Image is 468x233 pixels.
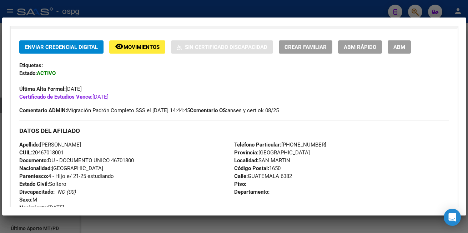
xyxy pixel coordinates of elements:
span: Crear Familiar [285,44,327,50]
span: SAN MARTIN [234,157,290,164]
span: anses y cert ok 08/25 [190,106,279,114]
strong: Nacionalidad: [19,165,52,172]
span: ABM Rápido [344,44,376,50]
span: DU - DOCUMENTO UNICO 46701800 [19,157,134,164]
strong: Última Alta Formal: [19,86,66,92]
strong: Etiquetas: [19,62,43,69]
button: Movimientos [109,40,165,54]
span: Sin Certificado Discapacidad [185,44,267,50]
span: GUATEMALA 6382 [234,173,292,179]
strong: Discapacitado: [19,189,55,195]
span: 20467018001 [19,149,64,156]
strong: Código Postal: [234,165,269,172]
span: [DATE] [19,204,64,211]
span: [DATE] [19,86,82,92]
strong: Documento: [19,157,48,164]
strong: Departamento: [234,189,270,195]
span: Soltero [19,181,66,187]
button: Enviar Credencial Digital [19,40,104,54]
strong: Certificado de Estudios Vence: [19,94,92,100]
strong: Comentario OS: [190,107,227,114]
span: Migración Padrón Completo SSS el [DATE] 14:44:45 [19,106,190,114]
strong: Apellido: [19,142,40,148]
strong: ACTIVO [37,70,56,76]
span: 4 - Hijo e/ 21-25 estudiando [19,173,114,179]
div: Open Intercom Messenger [444,209,461,226]
strong: Estado: [19,70,37,76]
span: [GEOGRAPHIC_DATA] [19,165,103,172]
h3: DATOS DEL AFILIADO [19,127,449,135]
strong: Nacimiento: [19,204,48,211]
mat-icon: remove_red_eye [115,42,124,51]
span: Enviar Credencial Digital [25,44,98,50]
strong: Piso: [234,181,246,187]
strong: Sexo: [19,197,32,203]
span: Movimientos [124,44,160,50]
button: Sin Certificado Discapacidad [171,40,273,54]
strong: Comentario ADMIN: [19,107,67,114]
span: [GEOGRAPHIC_DATA] [234,149,310,156]
strong: Estado Civil: [19,181,49,187]
span: [DATE] [19,94,109,100]
span: [PERSON_NAME] [19,142,81,148]
strong: Calle: [234,173,248,179]
strong: Parentesco: [19,173,48,179]
strong: Provincia: [234,149,258,156]
button: ABM [388,40,411,54]
span: ABM [393,44,405,50]
strong: Teléfono Particular: [234,142,281,148]
button: ABM Rápido [338,40,382,54]
strong: Localidad: [234,157,258,164]
span: [PHONE_NUMBER] [234,142,326,148]
span: M [19,197,37,203]
button: Crear Familiar [279,40,332,54]
i: NO (00) [57,189,76,195]
span: 1650 [234,165,281,172]
strong: CUIL: [19,149,32,156]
